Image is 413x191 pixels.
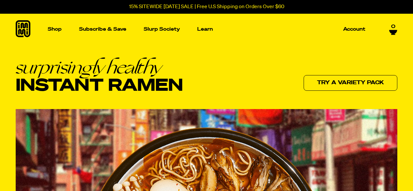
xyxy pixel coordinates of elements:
p: Subscribe & Save [79,27,126,32]
nav: Main navigation [45,14,368,45]
p: 15% SITEWIDE [DATE] SALE | Free U.S Shipping on Orders Over $60 [129,4,284,10]
h1: Instant Ramen [16,58,183,95]
a: Subscribe & Save [76,24,129,34]
p: Shop [48,27,62,32]
p: Slurp Society [144,27,180,32]
a: Slurp Society [141,24,183,34]
span: 0 [391,24,395,29]
a: Learn [195,14,215,45]
a: Account [341,24,368,34]
a: 0 [389,24,397,35]
p: Learn [197,27,213,32]
p: Account [343,27,365,32]
em: surprisingly healthy [16,58,183,76]
a: Try a variety pack [304,75,397,91]
a: Shop [45,14,64,45]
